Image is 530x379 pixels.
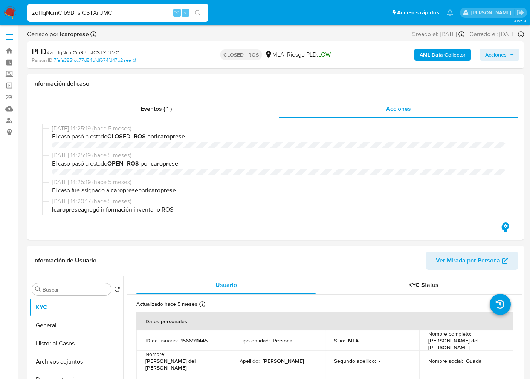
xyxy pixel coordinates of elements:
span: El caso pasó a estado por [52,160,506,168]
p: Nombre : [145,351,165,358]
button: Historial Casos [29,335,123,353]
h1: Información de Usuario [33,257,96,264]
span: s [184,9,186,16]
span: El caso pasó a estado por [52,132,506,141]
p: [PERSON_NAME] [263,358,304,364]
b: lcaroprese [149,159,178,168]
p: Apellido : [240,358,260,364]
button: search-icon [190,8,205,18]
span: Acciones [386,104,411,113]
div: MLA [265,51,284,59]
b: lcaroprese [147,186,176,195]
b: lcaroprese [52,205,81,214]
button: Acciones [480,49,519,61]
button: General [29,316,123,335]
p: agregó información inventario ROS [52,206,506,214]
span: Cerrado por [27,30,89,38]
a: Notificaciones [447,9,453,16]
button: AML Data Collector [414,49,471,61]
button: KYC [29,298,123,316]
span: Riesgo PLD: [287,51,331,59]
p: 1566911445 [181,337,208,344]
b: PLD [32,45,47,57]
h1: Información del caso [33,80,518,87]
b: lcaroprese [109,186,138,195]
p: Guada [466,358,482,364]
button: Ver Mirada por Persona [426,252,518,270]
span: Usuario [215,281,237,289]
span: Acciones [485,49,507,61]
b: lcaroprese [156,132,185,141]
span: [DATE] 14:20:17 (hace 5 meses) [52,197,506,206]
span: - [466,30,468,38]
button: Buscar [35,286,41,292]
span: Ver Mirada por Persona [436,252,500,270]
p: Tipo entidad : [240,337,270,344]
div: Cerrado el: [DATE] [469,30,524,38]
button: Volver al orden por defecto [114,286,120,295]
p: CLOSED - ROS [220,49,262,60]
a: Salir [516,9,524,17]
span: El caso fue asignado a por [52,186,506,195]
span: ⌥ [174,9,180,16]
div: Creado el: [DATE] [412,30,464,38]
b: AML Data Collector [420,49,466,61]
span: LOW [318,50,331,59]
input: Buscar usuario o caso... [27,8,208,18]
a: 7fefa3851dc77d54b1df674fd47b2aee [54,57,136,64]
p: - [379,358,380,364]
p: Nombre completo : [428,330,471,337]
p: Nombre social : [428,358,463,364]
p: [PERSON_NAME] del [PERSON_NAME] [428,337,501,351]
span: Accesos rápidos [397,9,439,17]
b: CLOSED_ROS [107,132,146,141]
p: Sitio : [334,337,345,344]
span: [DATE] 14:25:19 (hace 5 meses) [52,151,506,160]
p: ID de usuario : [145,337,178,344]
b: lcaroprese [58,30,89,38]
p: [PERSON_NAME] del [PERSON_NAME] [145,358,218,371]
p: MLA [348,337,359,344]
p: Segundo apellido : [334,358,376,364]
span: [DATE] 14:25:19 (hace 5 meses) [52,178,506,186]
span: # zoHqNcmCib9BFsfCSTXifJMC [47,49,119,56]
p: Persona [273,337,293,344]
span: Eventos ( 1 ) [141,104,172,113]
p: jessica.fukman@mercadolibre.com [471,9,514,16]
span: [DATE] 14:25:19 (hace 5 meses) [52,124,506,133]
b: Person ID [32,57,52,64]
span: KYC Status [408,281,438,289]
th: Datos personales [136,312,513,330]
button: Archivos adjuntos [29,353,123,371]
input: Buscar [43,286,108,293]
p: Actualizado hace 5 meses [136,301,197,308]
b: OPEN_ROS [107,159,139,168]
